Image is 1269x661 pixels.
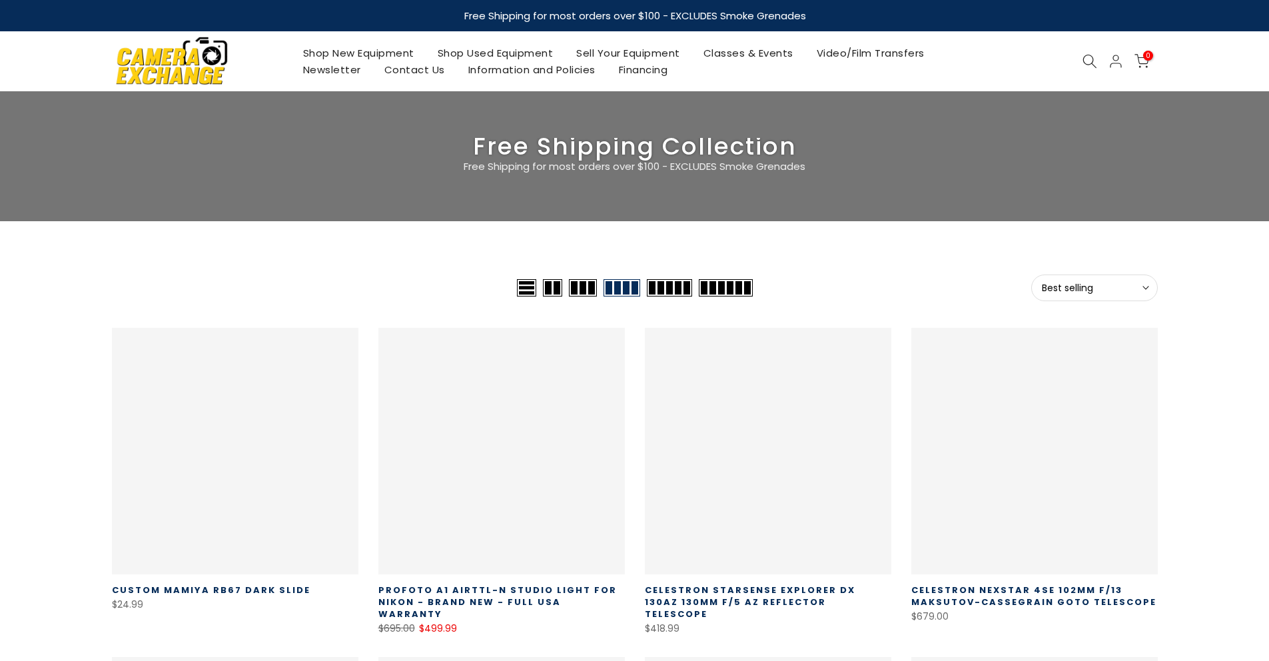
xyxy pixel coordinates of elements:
[691,45,805,61] a: Classes & Events
[378,622,415,635] del: $695.00
[426,45,565,61] a: Shop Used Equipment
[419,620,457,637] ins: $499.99
[464,9,805,23] strong: Free Shipping for most orders over $100 - EXCLUDES Smoke Grenades
[378,584,617,620] a: Profoto A1 AirTTL-N Studio Light for Nikon - Brand New - Full USA Warranty
[112,584,310,596] a: Custom Mamiya RB67 Dark Slide
[372,61,456,78] a: Contact Us
[385,159,885,175] p: Free Shipping for most orders over $100 - EXCLUDES Smoke Grenades
[607,61,679,78] a: Financing
[1042,282,1147,294] span: Best selling
[911,608,1158,625] div: $679.00
[1031,275,1158,301] button: Best selling
[456,61,607,78] a: Information and Policies
[911,584,1156,608] a: Celestron NexStar 4SE 102mm f/13 Maksutov-Cassegrain GoTo Telescope
[645,584,855,620] a: Celestron StarSense Explorer DX 130AZ 130mm f/5 AZ Reflector Telescope
[805,45,936,61] a: Video/Film Transfers
[112,138,1158,155] h3: Free Shipping Collection
[1134,54,1149,69] a: 0
[1143,51,1153,61] span: 0
[565,45,692,61] a: Sell Your Equipment
[291,61,372,78] a: Newsletter
[112,596,358,613] div: $24.99
[291,45,426,61] a: Shop New Equipment
[645,620,891,637] div: $418.99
